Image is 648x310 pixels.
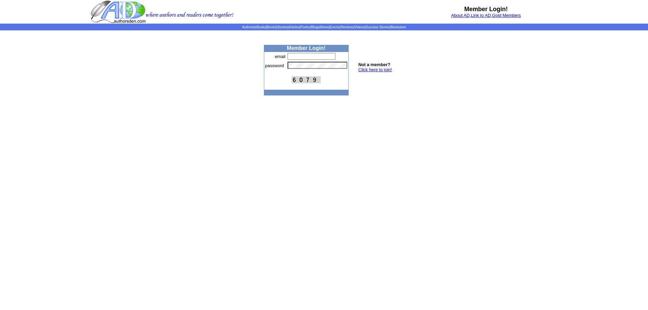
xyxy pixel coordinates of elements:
[464,6,508,12] b: Member Login!
[492,13,521,18] a: Gold Members
[471,13,491,18] a: Link to AD
[265,63,284,68] font: password
[451,13,521,18] font: , ,
[358,67,392,72] a: Click here to join!
[451,13,470,18] a: About AD
[358,62,390,67] b: Not a member?
[300,25,310,29] a: Poetry
[275,54,286,59] font: email
[287,45,326,51] b: Member Login!
[354,25,364,29] a: Videos
[267,25,276,29] a: Books
[341,25,354,29] a: Reviews
[242,25,253,29] a: Authors
[242,25,406,29] span: | | | | | | | | | | | |
[311,25,319,29] a: Blogs
[366,25,390,29] a: Success Stories
[277,25,288,29] a: Stories
[391,25,406,29] a: Bookstore
[330,25,340,29] a: Events
[254,25,266,29] a: eBooks
[289,25,300,29] a: Articles
[320,25,329,29] a: News
[292,76,321,83] img: This Is CAPTCHA Image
